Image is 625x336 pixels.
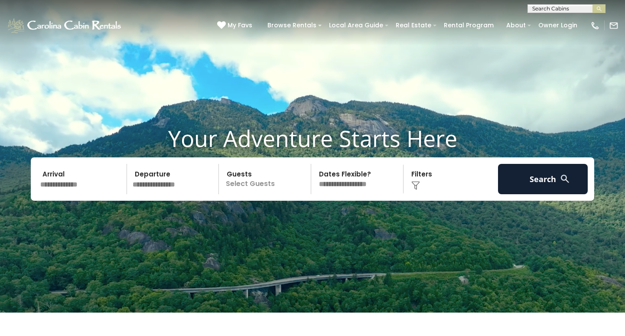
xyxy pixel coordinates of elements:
[7,125,618,152] h1: Your Adventure Starts Here
[439,19,498,32] a: Rental Program
[498,164,588,194] button: Search
[560,173,570,184] img: search-regular-white.png
[502,19,530,32] a: About
[534,19,582,32] a: Owner Login
[609,21,618,30] img: mail-regular-white.png
[7,17,124,34] img: White-1-1-2.png
[263,19,321,32] a: Browse Rentals
[217,21,254,30] a: My Favs
[221,164,311,194] p: Select Guests
[590,21,600,30] img: phone-regular-white.png
[325,19,387,32] a: Local Area Guide
[391,19,436,32] a: Real Estate
[228,21,252,30] span: My Favs
[411,181,420,190] img: filter--v1.png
